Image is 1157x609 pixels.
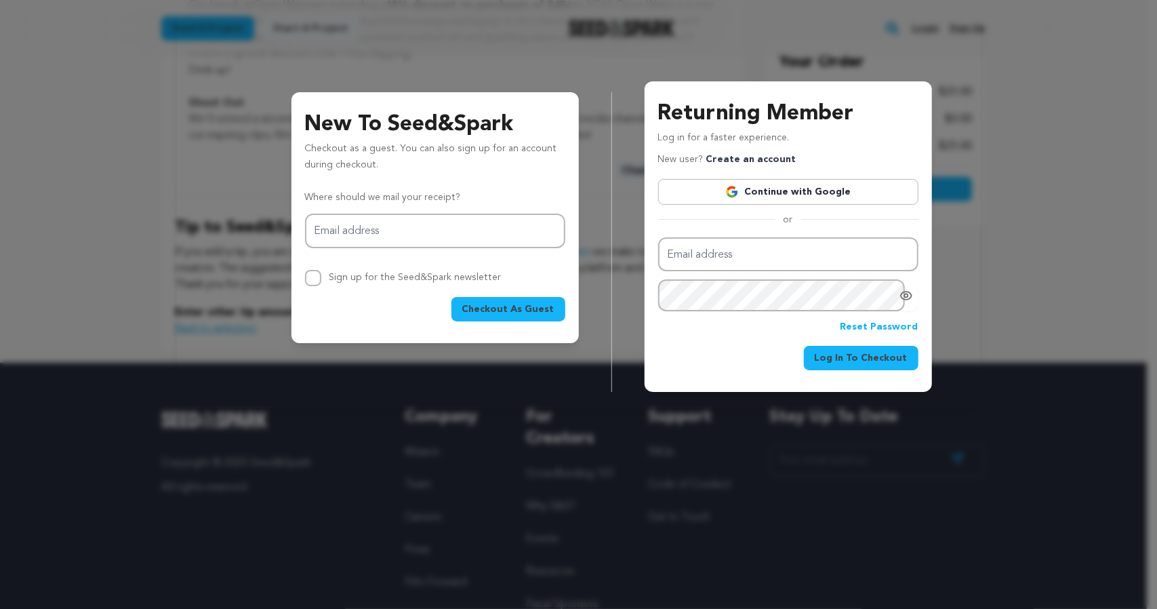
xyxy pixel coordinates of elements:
[305,214,565,248] input: Email address
[706,155,796,164] a: Create an account
[804,346,918,370] button: Log In To Checkout
[899,289,913,302] a: Show password as plain text. Warning: this will display your password on the screen.
[775,213,801,227] span: or
[305,190,565,206] p: Where should we mail your receipt?
[658,237,918,272] input: Email address
[305,109,565,141] h3: New To Seed&Spark
[815,351,908,365] span: Log In To Checkout
[658,152,796,168] p: New user?
[305,141,565,179] p: Checkout as a guest. You can also sign up for an account during checkout.
[329,273,502,282] label: Sign up for the Seed&Spark newsletter
[725,185,739,199] img: Google logo
[658,179,918,205] a: Continue with Google
[451,297,565,321] button: Checkout As Guest
[658,98,918,130] h3: Returning Member
[462,302,554,316] span: Checkout As Guest
[840,319,918,336] a: Reset Password
[658,130,918,152] p: Log in for a faster experience.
